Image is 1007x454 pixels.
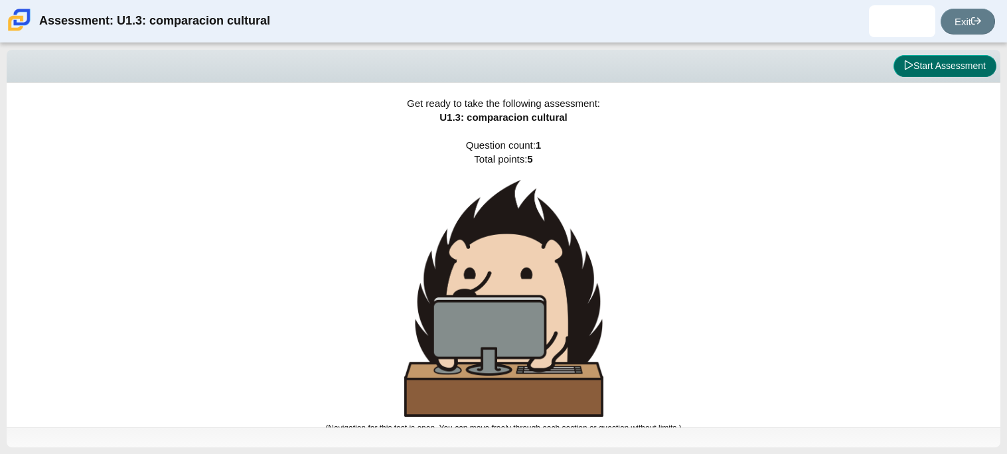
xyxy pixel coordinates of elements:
[536,139,541,151] b: 1
[893,55,996,78] button: Start Assessment
[325,139,681,433] span: Question count: Total points:
[5,6,33,34] img: Carmen School of Science & Technology
[325,423,681,433] small: (Navigation for this test is open. You can move freely through each section or question without l...
[5,25,33,36] a: Carmen School of Science & Technology
[527,153,532,165] b: 5
[407,98,600,109] span: Get ready to take the following assessment:
[891,11,913,32] img: alexia.cortina-tam.uj9mC4
[404,180,603,417] img: hedgehog-behind-computer-large.png
[439,112,568,123] span: U1.3: comparacion cultural
[39,5,270,37] div: Assessment: U1.3: comparacion cultural
[941,9,995,35] a: Exit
